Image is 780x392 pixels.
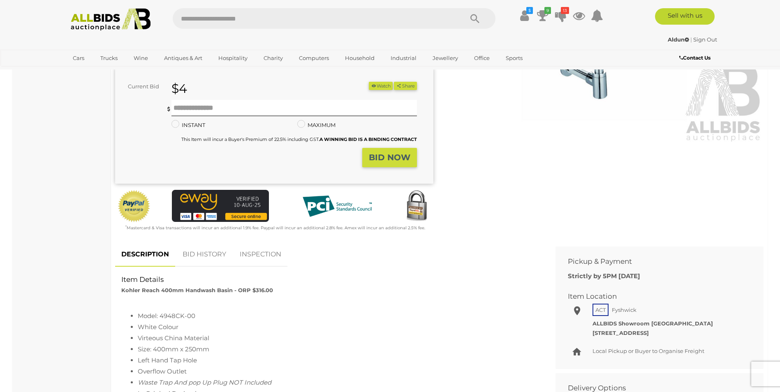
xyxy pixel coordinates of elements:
[679,53,713,62] a: Contact Us
[427,51,463,65] a: Jewellery
[593,320,713,327] strong: ALLBIDS Showroom [GEOGRAPHIC_DATA]
[369,82,393,90] li: Watch this item
[568,384,739,392] h2: Delivery Options
[340,51,380,65] a: Household
[469,51,495,65] a: Office
[568,272,640,280] b: Strictly by 5PM [DATE]
[593,348,704,354] span: Local Pickup or Buyer to Organise Freight
[394,82,417,90] button: Share
[138,366,537,377] li: Overflow Outlet
[294,51,334,65] a: Computers
[568,258,739,265] h2: Pickup & Payment
[172,190,269,222] img: eWAY Payment Gateway
[138,310,537,321] li: Model: 4948CK-00
[454,8,495,29] button: Search
[362,148,417,167] button: BID NOW
[668,36,690,43] a: Aldun
[138,355,537,366] li: Left Hand Tap Hole
[561,7,569,14] i: 13
[500,51,528,65] a: Sports
[296,190,378,223] img: PCI DSS compliant
[115,242,175,267] a: DESCRIPTION
[258,51,288,65] a: Charity
[693,36,717,43] a: Sign Out
[610,304,639,315] span: Fyshwick
[171,120,205,130] label: INSTANT
[518,8,531,23] a: $
[176,242,232,267] a: BID HISTORY
[95,51,123,65] a: Trucks
[234,242,287,267] a: INSPECTION
[369,152,410,162] strong: BID NOW
[526,7,533,14] i: $
[121,276,537,284] h2: Item Details
[400,190,433,223] img: Secured by Rapid SSL
[117,190,151,223] img: Official PayPal Seal
[67,51,90,65] a: Cars
[121,287,273,293] strong: Kohler Reach 400mm Handwash Basin - ORP $316.00
[555,8,567,23] a: 13
[171,81,187,96] strong: $4
[115,82,165,91] div: Current Bid
[369,82,393,90] button: Watch
[297,120,336,130] label: MAXIMUM
[213,51,253,65] a: Hospitality
[125,225,425,231] small: Mastercard & Visa transactions will incur an additional 1.9% fee. Paypal will incur an additional...
[679,55,711,61] b: Contact Us
[181,136,417,142] small: This Item will incur a Buyer's Premium of 22.5% including GST.
[593,304,609,316] span: ACT
[593,330,649,336] strong: [STREET_ADDRESS]
[668,36,689,43] strong: Aldun
[690,36,692,43] span: |
[544,7,551,14] i: 9
[385,51,422,65] a: Industrial
[138,378,271,386] i: Waste Trap And pop Up Plug NOT Included
[138,344,537,355] li: Size: 400mm x 250mm
[159,51,208,65] a: Antiques & Art
[319,136,417,142] b: A WINNING BID IS A BINDING CONTRACT
[67,65,137,78] a: [GEOGRAPHIC_DATA]
[568,293,739,300] h2: Item Location
[537,8,549,23] a: 9
[128,51,153,65] a: Wine
[66,8,155,31] img: Allbids.com.au
[138,321,537,332] li: White Colour
[138,332,537,344] li: Virteous China Material
[655,8,715,25] a: Sell with us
